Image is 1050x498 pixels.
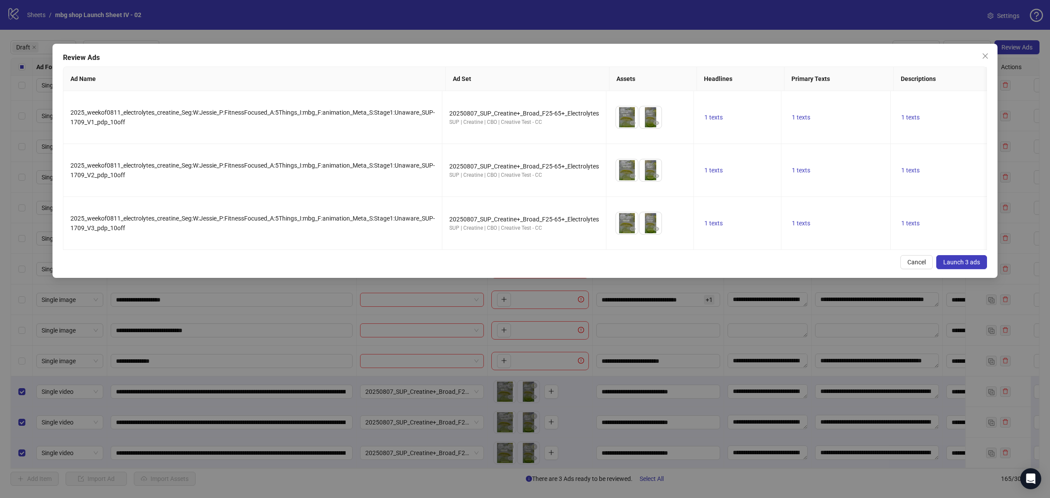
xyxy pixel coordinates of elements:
[651,171,661,181] button: Preview
[701,112,726,123] button: 1 texts
[982,53,989,60] span: close
[936,255,987,269] button: Launch 3 ads
[898,112,923,123] button: 1 texts
[898,218,923,228] button: 1 texts
[446,67,609,91] th: Ad Set
[901,220,920,227] span: 1 texts
[640,159,661,181] img: Asset 2
[784,67,894,91] th: Primary Texts
[788,112,814,123] button: 1 texts
[704,114,723,121] span: 1 texts
[792,220,810,227] span: 1 texts
[704,220,723,227] span: 1 texts
[616,212,638,234] img: Asset 1
[627,118,638,128] button: Preview
[449,109,599,118] div: 20250807_SUP_Creatine+_Broad_F25-65+_Electrolytes
[630,173,636,179] span: eye
[943,259,980,266] span: Launch 3 ads
[651,118,661,128] button: Preview
[653,226,659,232] span: eye
[978,49,992,63] button: Close
[907,259,926,266] span: Cancel
[640,106,661,128] img: Asset 2
[616,159,638,181] img: Asset 1
[788,218,814,228] button: 1 texts
[792,167,810,174] span: 1 texts
[449,171,599,179] div: SUP | Creatine | CBO | Creative Test - CC
[609,67,697,91] th: Assets
[901,114,920,121] span: 1 texts
[70,162,435,179] span: 2025_weekof0811_electrolytes_creatine_Seg:W:Jessie_P:FitnessFocused_A:5Things_I:mbg_F:animation_M...
[449,118,599,126] div: SUP | Creatine | CBO | Creative Test - CC
[653,173,659,179] span: eye
[894,67,1003,91] th: Descriptions
[627,224,638,234] button: Preview
[1020,468,1041,489] div: Open Intercom Messenger
[627,171,638,181] button: Preview
[792,114,810,121] span: 1 texts
[701,165,726,175] button: 1 texts
[701,218,726,228] button: 1 texts
[449,161,599,171] div: 20250807_SUP_Creatine+_Broad_F25-65+_Electrolytes
[651,224,661,234] button: Preview
[900,255,933,269] button: Cancel
[616,106,638,128] img: Asset 1
[70,215,435,231] span: 2025_weekof0811_electrolytes_creatine_Seg:W:Jessie_P:FitnessFocused_A:5Things_I:mbg_F:animation_M...
[697,67,784,91] th: Headlines
[901,167,920,174] span: 1 texts
[70,109,435,126] span: 2025_weekof0811_electrolytes_creatine_Seg:W:Jessie_P:FitnessFocused_A:5Things_I:mbg_F:animation_M...
[898,165,923,175] button: 1 texts
[704,167,723,174] span: 1 texts
[449,224,599,232] div: SUP | Creatine | CBO | Creative Test - CC
[630,226,636,232] span: eye
[653,120,659,126] span: eye
[63,67,446,91] th: Ad Name
[449,214,599,224] div: 20250807_SUP_Creatine+_Broad_F25-65+_Electrolytes
[630,120,636,126] span: eye
[640,212,661,234] img: Asset 2
[63,53,987,63] div: Review Ads
[788,165,814,175] button: 1 texts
